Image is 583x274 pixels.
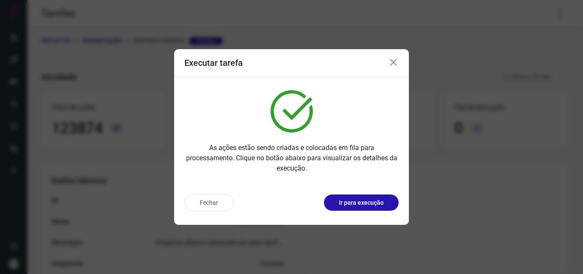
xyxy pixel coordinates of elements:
button: Ir para execução [324,194,399,211]
p: Ir para execução [339,198,384,207]
img: verified.svg [271,90,313,133]
p: As ações estão sendo criadas e colocadas em fila para processamento. Clique no botão abaixo para ... [184,143,399,174]
button: Fechar [184,194,233,211]
h3: Executar tarefa [184,58,243,68]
